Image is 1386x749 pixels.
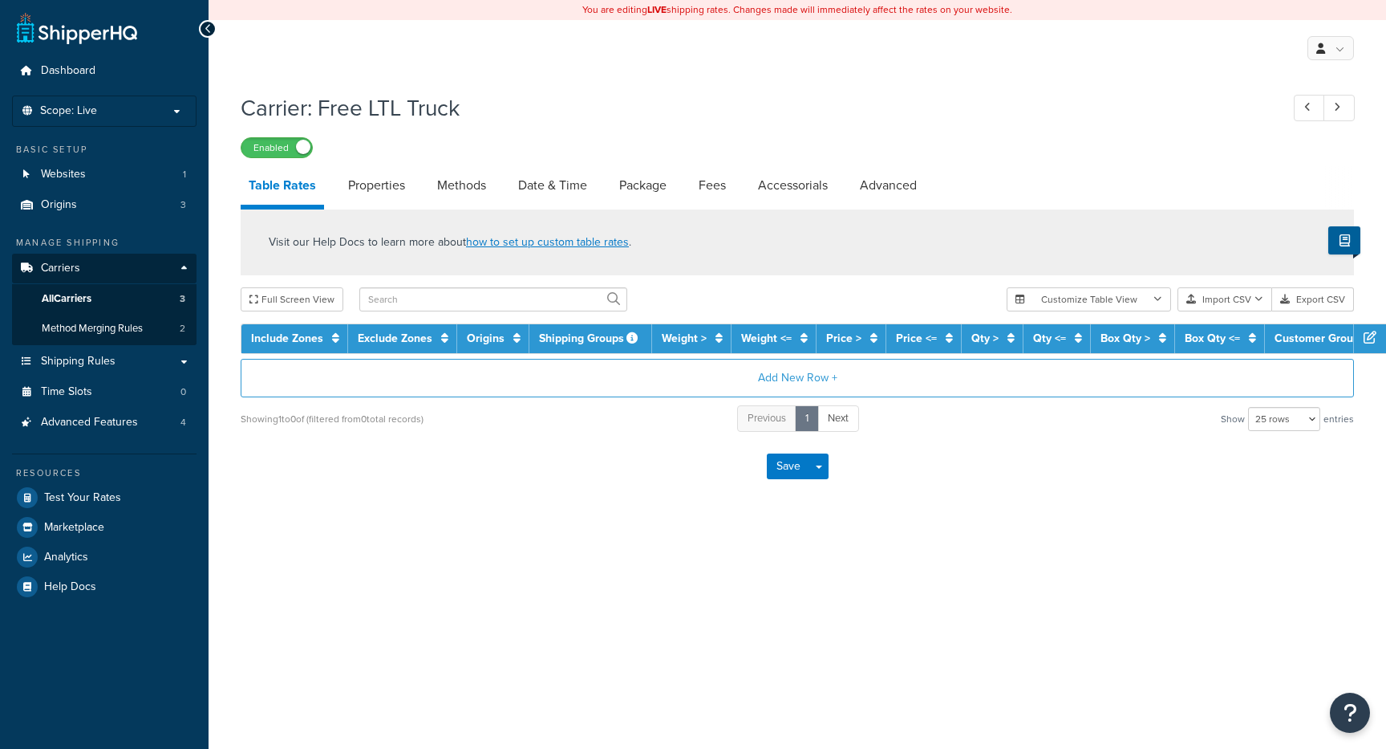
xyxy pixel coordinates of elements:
a: Box Qty > [1100,330,1150,347]
a: Marketplace [12,513,197,542]
a: 1 [795,405,819,432]
span: Marketplace [44,521,104,535]
span: Analytics [44,551,88,564]
li: Time Slots [12,377,197,407]
a: Include Zones [251,330,323,347]
a: Websites1 [12,160,197,189]
button: Save [767,454,810,479]
a: Accessorials [750,166,836,205]
a: Previous Record [1294,95,1325,121]
span: Show [1221,408,1245,430]
a: Exclude Zones [358,330,432,347]
a: Previous [737,405,796,432]
span: 0 [180,385,186,399]
div: Basic Setup [12,143,197,157]
li: Advanced Features [12,408,197,438]
a: AllCarriers3 [12,284,197,314]
button: Full Screen View [241,287,343,311]
div: Showing 1 to 0 of (filtered from 0 total records) [241,408,423,430]
a: Box Qty <= [1185,330,1240,347]
a: Qty <= [1033,330,1066,347]
span: Origins [41,198,77,212]
span: 2 [180,322,185,336]
input: Search [359,287,627,311]
span: Previous [748,410,786,425]
span: 3 [180,292,185,306]
span: Scope: Live [40,104,97,118]
a: Date & Time [510,166,595,205]
a: Shipping Rules [12,347,197,377]
a: Price > [826,330,861,347]
a: how to set up custom table rates [466,234,629,250]
button: Show Help Docs [1328,226,1360,254]
b: LIVE [647,2,667,17]
span: entries [1323,408,1354,430]
span: Carriers [41,262,80,275]
span: 3 [180,198,186,212]
a: Fees [691,166,734,205]
span: Advanced Features [41,416,138,429]
button: Import CSV [1177,287,1272,311]
button: Customize Table View [1007,287,1171,311]
li: Method Merging Rules [12,314,197,344]
a: Method Merging Rules2 [12,314,197,344]
a: Package [611,166,675,205]
div: Manage Shipping [12,236,197,250]
a: Advanced Features4 [12,408,197,438]
a: Advanced [852,166,925,205]
span: Method Merging Rules [42,322,143,336]
div: Resources [12,466,197,480]
a: Customer Groups [1275,330,1365,347]
a: Next [817,405,859,432]
span: Dashboard [41,64,95,78]
button: Open Resource Center [1330,693,1370,733]
span: Websites [41,168,86,181]
a: Time Slots0 [12,377,197,407]
span: All Carriers [42,292,91,306]
a: Analytics [12,543,197,572]
button: Add New Row + [241,359,1354,397]
button: Export CSV [1272,287,1354,311]
a: Weight <= [741,330,792,347]
a: Weight > [662,330,707,347]
a: Next Record [1323,95,1355,121]
label: Enabled [241,138,312,157]
a: Properties [340,166,413,205]
a: Origins [467,330,505,347]
span: Test Your Rates [44,491,121,505]
a: Test Your Rates [12,483,197,512]
li: Carriers [12,254,197,345]
a: Table Rates [241,166,324,210]
a: Carriers [12,254,197,283]
span: Next [828,410,849,425]
li: Websites [12,160,197,189]
span: Shipping Rules [41,355,115,368]
li: Origins [12,190,197,220]
a: Help Docs [12,572,197,601]
p: Visit our Help Docs to learn more about . [269,234,631,251]
a: Price <= [896,330,937,347]
th: Shipping Groups [529,324,652,353]
a: Origins3 [12,190,197,220]
span: Time Slots [41,385,92,399]
span: Help Docs [44,580,96,594]
a: Dashboard [12,56,197,86]
span: 4 [180,416,186,429]
a: Methods [429,166,494,205]
span: 1 [183,168,186,181]
h1: Carrier: Free LTL Truck [241,92,1264,124]
a: Qty > [971,330,999,347]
